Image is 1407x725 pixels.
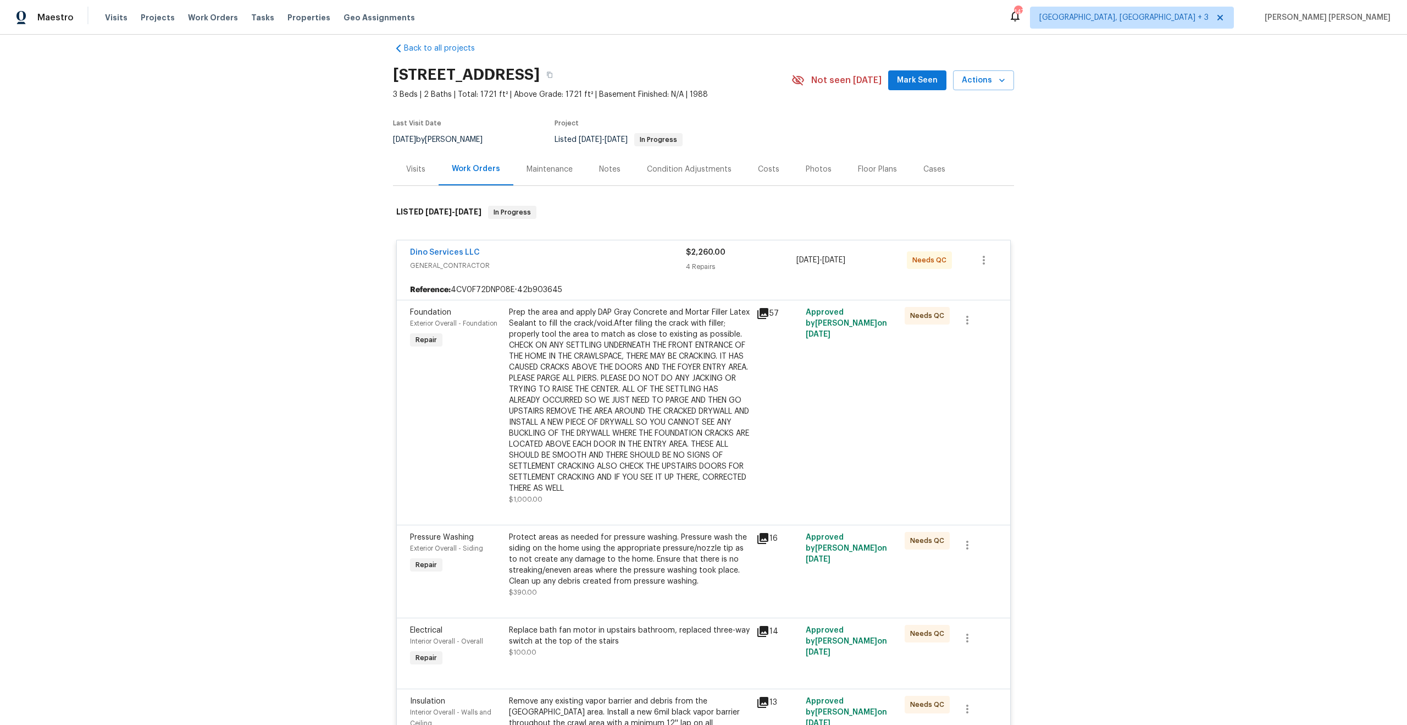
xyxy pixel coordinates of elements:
[647,164,732,175] div: Condition Adjustments
[811,75,882,86] span: Not seen [DATE]
[756,625,799,638] div: 14
[527,164,573,175] div: Maintenance
[756,532,799,545] div: 16
[912,255,951,266] span: Needs QC
[410,320,497,327] span: Exterior Overall - Foundation
[555,136,683,144] span: Listed
[635,136,682,143] span: In Progress
[910,628,949,639] span: Needs QC
[411,652,441,663] span: Repair
[806,556,830,563] span: [DATE]
[1260,12,1391,23] span: [PERSON_NAME] [PERSON_NAME]
[686,261,796,272] div: 4 Repairs
[509,589,537,596] span: $390.00
[410,249,480,256] a: Dino Services LLC
[756,696,799,709] div: 13
[410,627,442,634] span: Electrical
[188,12,238,23] span: Work Orders
[599,164,621,175] div: Notes
[455,208,481,216] span: [DATE]
[540,65,560,85] button: Copy Address
[822,256,845,264] span: [DATE]
[393,89,791,100] span: 3 Beds | 2 Baths | Total: 1721 ft² | Above Grade: 1721 ft² | Basement Finished: N/A | 1988
[406,164,425,175] div: Visits
[410,309,451,316] span: Foundation
[452,163,500,174] div: Work Orders
[251,14,274,21] span: Tasks
[393,69,540,80] h2: [STREET_ADDRESS]
[393,43,498,54] a: Back to all projects
[425,208,452,216] span: [DATE]
[410,284,451,295] b: Reference:
[758,164,779,175] div: Costs
[962,74,1005,87] span: Actions
[1014,7,1022,18] div: 147
[410,638,483,645] span: Interior Overall - Overall
[1039,12,1209,23] span: [GEOGRAPHIC_DATA], [GEOGRAPHIC_DATA] + 3
[509,649,536,656] span: $100.00
[105,12,128,23] span: Visits
[923,164,945,175] div: Cases
[796,256,819,264] span: [DATE]
[410,534,474,541] span: Pressure Washing
[141,12,175,23] span: Projects
[910,535,949,546] span: Needs QC
[410,545,483,552] span: Exterior Overall - Siding
[393,120,441,127] span: Last Visit Date
[410,260,686,271] span: GENERAL_CONTRACTOR
[287,12,330,23] span: Properties
[509,496,542,503] span: $1,000.00
[686,249,725,256] span: $2,260.00
[605,136,628,144] span: [DATE]
[509,307,750,494] div: Prep the area and apply DAP Gray Concrete and Mortar Filler Latex Sealant to fill the crack/void....
[910,699,949,710] span: Needs QC
[910,310,949,321] span: Needs QC
[579,136,602,144] span: [DATE]
[897,74,938,87] span: Mark Seen
[888,70,946,91] button: Mark Seen
[806,309,887,338] span: Approved by [PERSON_NAME] on
[411,559,441,570] span: Repair
[393,195,1014,230] div: LISTED [DATE]-[DATE]In Progress
[509,532,750,587] div: Protect areas as needed for pressure washing. Pressure wash the siding on the home using the appr...
[858,164,897,175] div: Floor Plans
[806,164,832,175] div: Photos
[953,70,1014,91] button: Actions
[806,649,830,656] span: [DATE]
[796,255,845,266] span: -
[555,120,579,127] span: Project
[344,12,415,23] span: Geo Assignments
[396,206,481,219] h6: LISTED
[579,136,628,144] span: -
[411,334,441,345] span: Repair
[397,280,1010,300] div: 4CV0F72DNP08E-42b903645
[806,534,887,563] span: Approved by [PERSON_NAME] on
[393,136,416,144] span: [DATE]
[806,627,887,656] span: Approved by [PERSON_NAME] on
[489,207,535,218] span: In Progress
[393,133,496,146] div: by [PERSON_NAME]
[410,697,445,705] span: Insulation
[425,208,481,216] span: -
[509,625,750,647] div: Replace bath fan motor in upstairs bathroom, replaced three-way switch at the top of the stairs
[37,12,74,23] span: Maestro
[806,331,830,338] span: [DATE]
[756,307,799,320] div: 57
